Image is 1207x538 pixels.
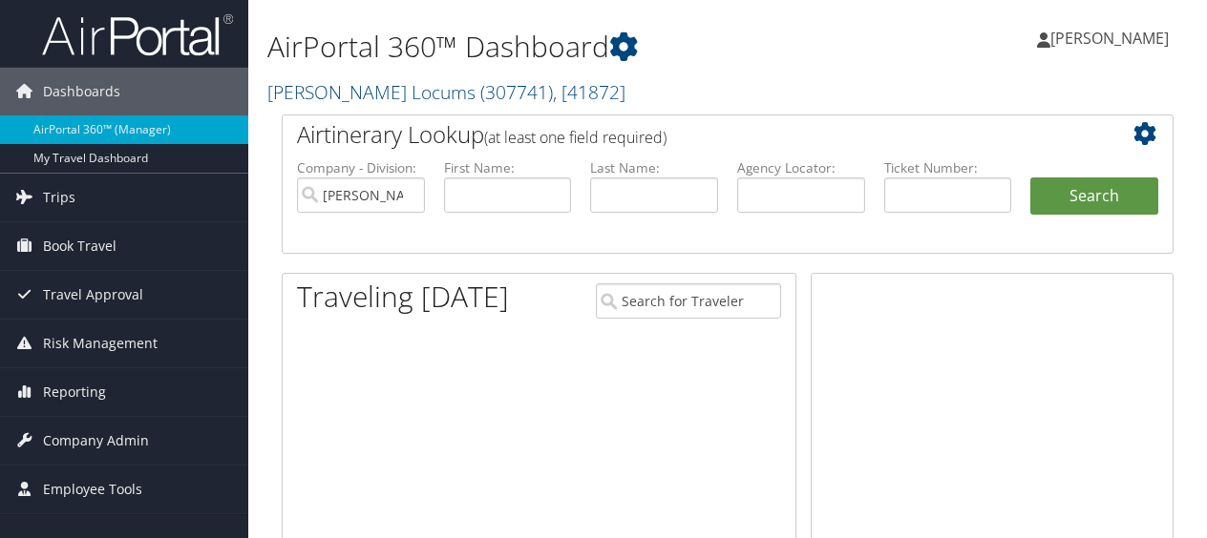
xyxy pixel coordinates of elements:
h1: AirPortal 360™ Dashboard [267,27,881,67]
img: airportal-logo.png [42,12,233,57]
span: , [ 41872 ] [553,79,625,105]
label: First Name: [444,158,572,177]
label: Ticket Number: [884,158,1012,177]
label: Agency Locator: [737,158,865,177]
h2: Airtinerary Lookup [297,118,1084,151]
span: Risk Management [43,320,158,367]
h1: Traveling [DATE] [297,277,509,317]
span: Company Admin [43,417,149,465]
span: (at least one field required) [484,127,667,148]
a: [PERSON_NAME] [1037,10,1188,67]
span: ( 307741 ) [480,79,553,105]
span: [PERSON_NAME] [1050,28,1169,49]
span: Trips [43,174,75,221]
span: Employee Tools [43,466,142,513]
span: Reporting [43,368,106,416]
span: Dashboards [43,68,120,115]
a: [PERSON_NAME] Locums [267,79,625,105]
input: Search for Traveler [596,283,781,319]
label: Last Name: [590,158,718,177]
span: Book Travel [43,222,116,270]
button: Search [1030,177,1158,216]
label: Company - Division: [297,158,425,177]
span: Travel Approval [43,271,143,319]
